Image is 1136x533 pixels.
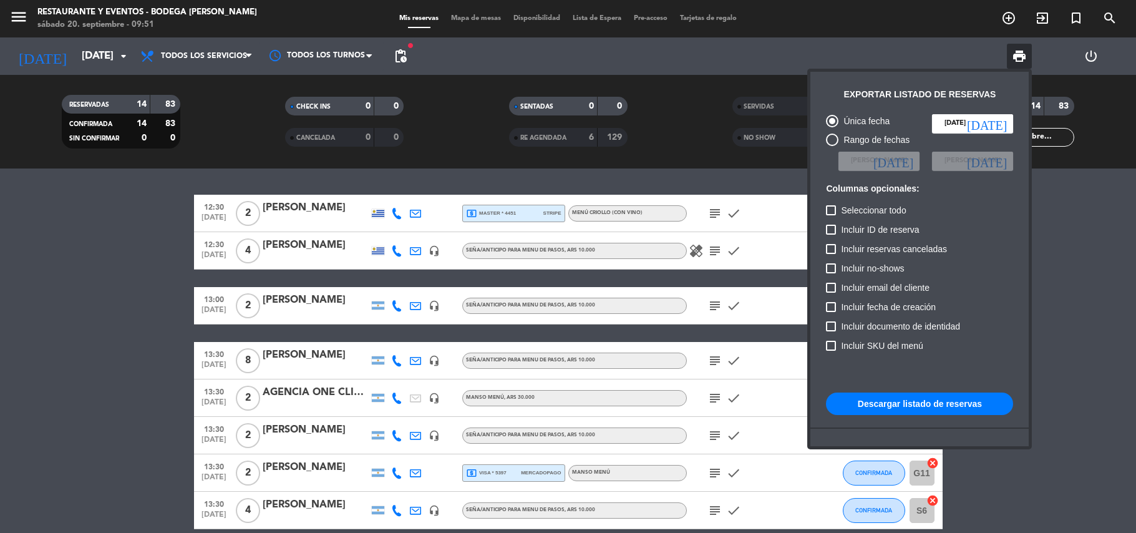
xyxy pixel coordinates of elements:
span: print [1012,49,1027,64]
span: [PERSON_NAME] [944,155,1001,167]
span: Incluir SKU del menú [841,338,923,353]
span: Incluir ID de reserva [841,222,919,237]
div: Única fecha [838,114,890,129]
div: Exportar listado de reservas [843,87,996,102]
i: [DATE] [967,155,1007,167]
h6: Columnas opcionales: [826,183,1013,194]
i: [DATE] [873,155,913,167]
span: Incluir email del cliente [841,280,930,295]
span: Incluir fecha de creación [841,300,936,315]
i: [DATE] [967,117,1007,130]
span: Incluir no-shows [841,261,904,276]
div: Rango de fechas [838,133,910,147]
span: Incluir documento de identidad [841,319,960,334]
span: Seleccionar todo [841,203,906,218]
span: [PERSON_NAME] [851,155,907,167]
span: Incluir reservas canceladas [841,242,947,257]
button: Descargar listado de reservas [826,393,1013,415]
